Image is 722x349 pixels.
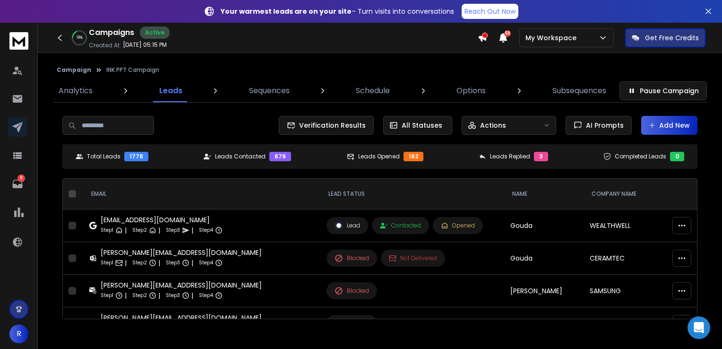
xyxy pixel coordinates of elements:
[158,291,160,300] p: |
[451,79,491,102] a: Options
[84,179,321,209] th: EMAIL
[505,275,584,307] td: [PERSON_NAME]
[191,291,193,300] p: |
[101,313,262,323] div: [PERSON_NAME][EMAIL_ADDRESS][DOMAIN_NAME]
[615,153,666,160] p: Completed Leads
[335,287,369,295] div: Blocked
[321,179,505,209] th: LEAD STATUS
[191,258,193,268] p: |
[625,28,705,47] button: Get Free Credits
[249,85,290,96] p: Sequences
[389,254,437,262] div: Not Delivered
[584,275,667,307] td: SAMSUNG
[57,66,91,74] button: Campaign
[158,226,160,235] p: |
[335,221,360,230] div: Lead
[199,226,213,235] p: Step 4
[462,4,518,19] a: Reach Out Now
[505,242,584,275] td: Gouda
[159,85,182,96] p: Leads
[243,79,295,102] a: Sequences
[566,116,632,135] button: AI Prompts
[670,152,684,161] div: 0
[490,153,530,160] p: Leads Replied
[9,324,28,343] button: R
[584,307,667,340] td: SAMSUNG
[166,291,180,300] p: Step 3
[140,26,170,39] div: Active
[77,35,83,41] p: 19 %
[191,226,193,235] p: |
[641,116,697,135] button: Add New
[505,209,584,242] td: Gouda
[59,85,93,96] p: Analytics
[215,153,266,160] p: Leads Contacted
[132,258,147,268] p: Step 2
[505,179,584,209] th: NAME
[106,66,159,74] p: INK PPT Campaign
[645,33,699,43] p: Get Free Credits
[688,316,710,339] div: Open Intercom Messenger
[358,153,400,160] p: Leads Opened
[584,179,667,209] th: Company Name
[17,174,25,182] p: 9
[132,291,147,300] p: Step 2
[380,222,421,229] div: Contacted
[89,27,134,38] h1: Campaigns
[199,258,213,268] p: Step 4
[480,121,506,130] p: Actions
[8,174,27,193] a: 9
[125,226,127,235] p: |
[132,226,147,235] p: Step 2
[9,32,28,50] img: logo
[101,215,223,225] div: [EMAIL_ADDRESS][DOMAIN_NAME]
[335,254,369,262] div: Blocked
[464,7,516,16] p: Reach Out Now
[199,291,213,300] p: Step 4
[552,85,606,96] p: Subsequences
[525,33,580,43] p: My Workspace
[125,258,127,268] p: |
[125,291,127,300] p: |
[279,116,374,135] button: Verification Results
[505,307,584,340] td: [PERSON_NAME]
[101,258,113,268] p: Step 1
[123,41,167,49] p: [DATE] 05:15 PM
[101,248,262,257] div: [PERSON_NAME][EMAIL_ADDRESS][DOMAIN_NAME]
[582,121,624,130] span: AI Prompts
[584,209,667,242] td: WEALTHWELL
[402,121,442,130] p: All Statuses
[404,152,423,161] div: 162
[441,222,475,229] div: Opened
[269,152,291,161] div: 679
[101,280,262,290] div: [PERSON_NAME][EMAIL_ADDRESS][DOMAIN_NAME]
[101,291,113,300] p: Step 1
[89,42,121,49] p: Created At:
[547,79,612,102] a: Subsequences
[504,30,511,37] span: 50
[221,7,454,16] p: – Turn visits into conversations
[101,226,113,235] p: Step 1
[221,7,352,16] strong: Your warmest leads are on your site
[166,226,180,235] p: Step 3
[356,85,390,96] p: Schedule
[619,81,707,100] button: Pause Campaign
[584,242,667,275] td: CERAMTEC
[53,79,98,102] a: Analytics
[87,153,120,160] p: Total Leads
[124,152,148,161] div: 1778
[456,85,486,96] p: Options
[154,79,188,102] a: Leads
[350,79,395,102] a: Schedule
[534,152,548,161] div: 3
[158,258,160,268] p: |
[295,121,366,130] span: Verification Results
[166,258,180,268] p: Step 3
